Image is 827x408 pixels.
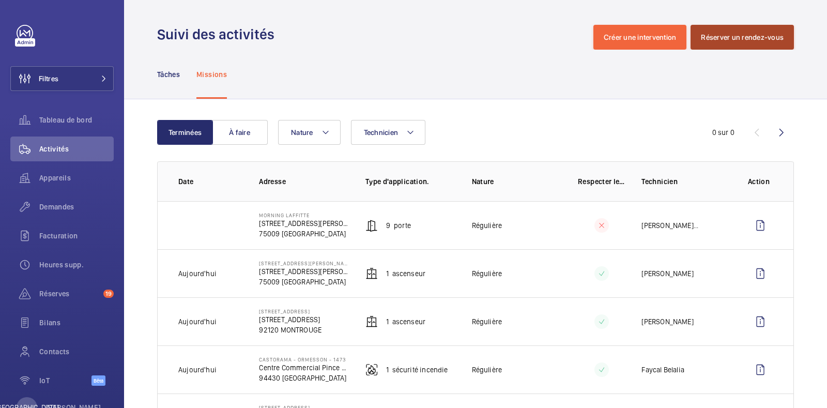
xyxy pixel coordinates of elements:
font: Contacts [39,347,70,356]
font: Technicien [364,128,399,137]
p: [STREET_ADDRESS] [259,308,321,314]
p: [STREET_ADDRESS][PERSON_NAME] [259,260,349,266]
font: Technicien [641,177,678,186]
font: Facturation [39,232,78,240]
p: [STREET_ADDRESS] [259,314,321,325]
font: Heures supp. [39,261,84,269]
font: Nature [291,128,313,137]
font: Missions [196,70,227,79]
p: Aujourd'hui [178,316,217,327]
font: À faire [229,128,250,137]
font: Demandes [39,203,74,211]
p: Aujourd'hui [178,268,217,279]
p: 9 Porte [386,220,411,231]
p: Faycal Belalia [641,365,684,375]
font: Date [178,177,193,186]
p: 1 Ascenseur [386,268,425,279]
p: 75009 [GEOGRAPHIC_DATA] [259,229,349,239]
div: ... [641,220,698,231]
p: Régulière [472,365,502,375]
font: Action [748,177,770,186]
font: Réserver un rendez-vous [701,33,784,41]
button: Terminées [157,120,213,145]
font: IoT [39,376,50,385]
img: elevator.svg [365,267,378,280]
font: Tâches [157,70,180,79]
button: Réserver un rendez-vous [691,25,794,50]
img: fire_alarm.svg [365,364,378,376]
font: Suivi des activités [157,25,274,43]
p: Morning Laffitte [259,212,349,218]
p: Centre Commercial Pince Vent [259,362,349,373]
font: Tableau de bord [39,116,92,124]
font: Nature [472,177,494,186]
font: Créer une intervention [604,33,677,41]
font: Appareils [39,174,71,182]
button: À faire [212,120,268,145]
p: 92120 MONTROUGE [259,325,321,335]
font: 19 [105,290,112,297]
font: 0 sur 0 [712,128,734,137]
p: 1 Ascenseur [386,316,425,327]
p: [PERSON_NAME] [641,268,693,279]
button: Technicien [351,120,426,145]
p: [PERSON_NAME] [641,220,693,231]
p: Régulière [472,220,502,231]
font: Réserves [39,290,70,298]
p: Aujourd'hui [178,365,217,375]
img: elevator.svg [365,315,378,328]
font: Activités [39,145,69,153]
font: Adresse [259,177,285,186]
button: Créer une intervention [593,25,687,50]
button: Filtres [10,66,114,91]
font: Bêta [94,377,103,384]
p: Castorama - ORMESSON - 1473 [259,356,349,362]
p: [PERSON_NAME] [641,316,693,327]
p: [STREET_ADDRESS][PERSON_NAME] [259,266,349,277]
font: Terminées [169,128,202,137]
p: [STREET_ADDRESS][PERSON_NAME] [259,218,349,229]
font: Respecter le délai [578,177,637,186]
img: automatic_door.svg [365,219,378,232]
p: 1 Sécurité incendie [386,365,448,375]
button: Nature [278,120,341,145]
p: Régulière [472,316,502,327]
font: Bilans [39,319,60,327]
font: Filtres [39,74,58,83]
p: 94430 [GEOGRAPHIC_DATA] [259,373,349,383]
p: 75009 [GEOGRAPHIC_DATA] [259,277,349,287]
font: Type d'application. [365,177,430,186]
p: Régulière [472,268,502,279]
